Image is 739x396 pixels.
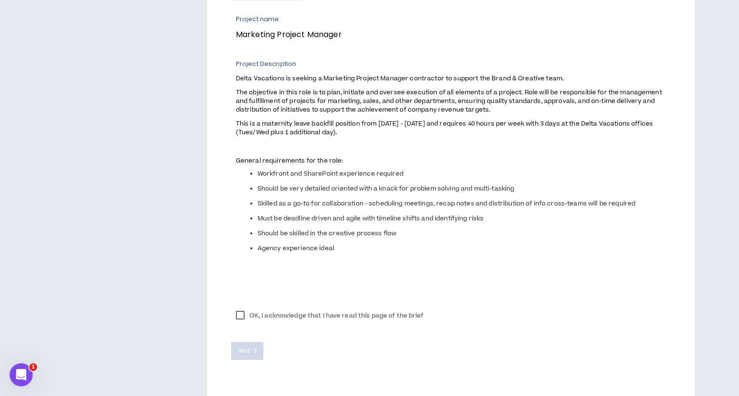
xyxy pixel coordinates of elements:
[258,199,636,208] span: Skilled as a go-to for collaboration - scheduling meetings, recap notes and distribution of info ...
[236,119,653,137] span: This is a maternity leave backfill position from [DATE] - [DATE] and requires 40 hours per week w...
[10,363,33,386] iframe: Intercom live chat
[258,214,484,223] span: Must be deadline driven and agile with timeline shifts and identifying risks
[258,184,515,193] span: Should be very detailed oriented with a knack for problem solving and multi-tasking
[236,156,343,165] span: General requirements for the role:
[258,169,403,178] span: Workfront and SharePoint experience required
[29,363,37,371] span: 1
[231,308,428,323] label: OK, I acknowledge that I have read this page of the brief
[231,342,264,360] button: Next
[236,28,663,41] p: Marketing Project Manager
[236,15,663,24] p: Project name
[236,74,564,83] span: Delta Vacations is seeking a Marketing Project Manager contractor to support the Brand & Creative...
[258,244,334,253] span: Agency experience ideal
[258,229,396,238] span: Should be skilled in the creative process flow
[237,346,250,356] span: Next
[236,60,671,68] p: Project Description
[236,88,662,114] span: The objective in this role is to plan, initiate and oversee execution of all elements of a projec...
